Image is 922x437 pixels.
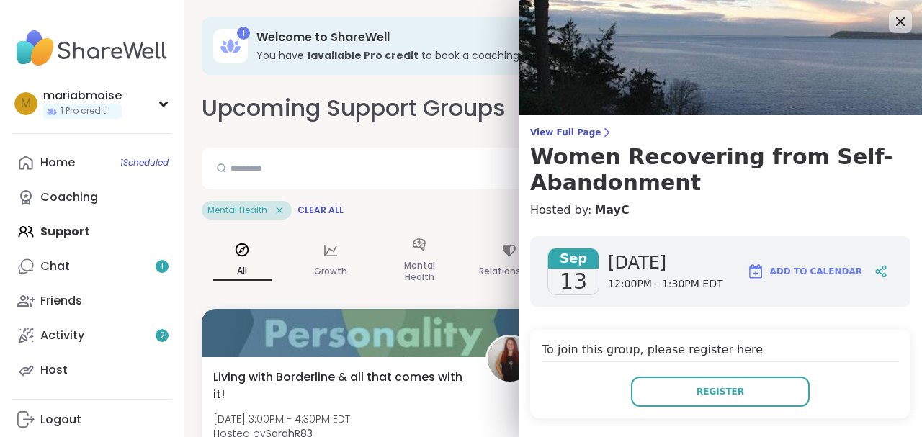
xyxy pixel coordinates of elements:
iframe: Spotlight [158,191,169,202]
a: Chat1 [12,249,172,284]
span: 12:00PM - 1:30PM EDT [608,277,722,292]
span: [DATE] [608,251,722,274]
span: 1 [161,261,164,273]
img: ShareWell Nav Logo [12,23,172,73]
div: Coaching [40,189,98,205]
span: 1 Scheduled [120,157,169,168]
div: Home [40,155,75,171]
button: Register [631,377,810,407]
p: All [213,262,272,281]
a: Coaching [12,180,172,215]
p: Relationships [479,263,540,280]
a: Logout [12,402,172,437]
span: Living with Borderline & all that comes with it! [213,369,470,403]
a: Home1Scheduled [12,145,172,180]
p: Growth [314,263,347,280]
span: Mental Health [207,204,267,216]
div: Logout [40,412,81,428]
img: SarahR83 [488,337,532,382]
div: Host [40,362,68,378]
h3: You have to book a coaching group. [256,48,885,63]
span: 2 [160,330,165,342]
span: 1 Pro credit [61,105,106,117]
h4: Hosted by: [530,202,910,219]
span: m [21,94,31,113]
span: Clear All [297,204,344,216]
h2: Upcoming Support Groups [202,92,506,125]
img: ShareWell Logomark [747,263,764,280]
h3: Women Recovering from Self-Abandonment [530,144,910,196]
span: Register [697,385,744,398]
span: Add to Calendar [770,265,862,278]
button: Add to Calendar [740,254,869,289]
a: MayC [594,202,629,219]
div: Chat [40,258,70,274]
div: Activity [40,328,84,343]
h3: Welcome to ShareWell [256,30,885,45]
div: 1 [237,27,250,40]
span: 13 [560,269,587,294]
p: Mental Health [390,257,449,286]
span: View Full Page [530,127,910,138]
a: Friends [12,284,172,318]
a: Activity2 [12,318,172,353]
b: 1 available Pro credit [307,48,419,63]
span: [DATE] 3:00PM - 4:30PM EDT [213,412,350,426]
div: Friends [40,293,82,309]
a: Host [12,353,172,387]
span: Sep [548,248,599,269]
h4: To join this group, please register here [542,341,899,362]
div: mariabmoise [43,88,122,104]
a: View Full PageWomen Recovering from Self-Abandonment [530,127,910,196]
